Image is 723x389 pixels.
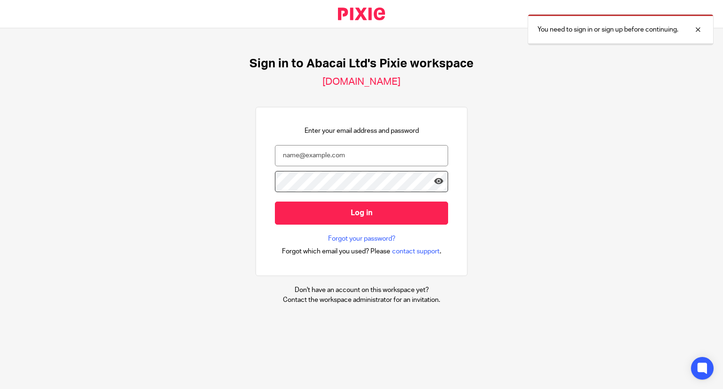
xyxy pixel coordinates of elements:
span: Forgot which email you used? Please [282,247,390,256]
p: Contact the workspace administrator for an invitation. [283,295,440,305]
span: contact support [392,247,440,256]
p: Enter your email address and password [305,126,419,136]
p: Don't have an account on this workspace yet? [283,285,440,295]
a: Forgot your password? [328,234,395,243]
input: Log in [275,202,448,225]
h2: [DOMAIN_NAME] [322,76,401,88]
p: You need to sign in or sign up before continuing. [538,25,678,34]
div: . [282,246,442,257]
input: name@example.com [275,145,448,166]
h1: Sign in to Abacai Ltd's Pixie workspace [249,57,474,71]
